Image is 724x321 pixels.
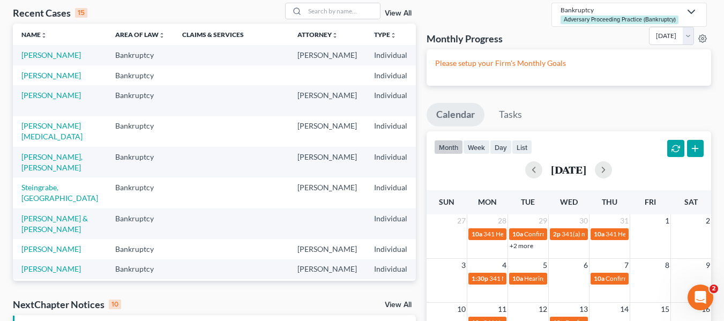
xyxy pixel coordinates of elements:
a: View All [385,301,412,309]
span: 11 [497,303,507,316]
td: [PERSON_NAME] [289,239,365,259]
td: [PERSON_NAME] [289,147,365,177]
a: Typeunfold_more [374,31,397,39]
td: [PERSON_NAME] [289,177,365,208]
div: Bankruptcy [561,5,681,14]
td: PAEB [416,147,468,177]
td: [PERSON_NAME] [289,259,365,279]
p: Please setup your Firm's Monthly Goals [435,58,703,69]
span: 10a [594,230,604,238]
div: 15 [75,8,87,18]
td: Individual [365,116,416,147]
span: Wed [560,197,578,206]
i: unfold_more [332,32,338,39]
span: Thu [602,197,617,206]
a: Area of Lawunfold_more [115,31,165,39]
span: Mon [478,197,497,206]
span: 3 [460,259,467,272]
h2: [DATE] [551,164,586,175]
td: [PERSON_NAME] [289,279,365,310]
td: Bankruptcy [107,279,174,310]
span: Confirmation Date for [PERSON_NAME] [524,230,638,238]
h3: Monthly Progress [427,32,503,45]
a: [PERSON_NAME][MEDICAL_DATA] [21,121,83,141]
a: +2 more [510,242,533,250]
td: Individual [365,85,416,116]
a: [PERSON_NAME] [21,91,81,100]
span: 15 [660,303,670,316]
div: NextChapter Notices [13,298,121,311]
td: Individual [365,279,416,310]
td: Bankruptcy [107,208,174,239]
div: Recent Cases [13,6,87,19]
a: [PERSON_NAME] [21,264,81,273]
td: Bankruptcy [107,65,174,85]
a: Tasks [489,103,532,126]
td: [PERSON_NAME] [289,116,365,147]
td: Individual [365,177,416,208]
span: 30 [578,214,589,227]
td: PAWB [416,239,468,259]
span: 14 [619,303,630,316]
a: Attorneyunfold_more [297,31,338,39]
td: PAMB [416,259,468,279]
span: Fri [645,197,656,206]
button: list [512,140,532,154]
a: [PERSON_NAME], [PERSON_NAME] [21,152,83,172]
td: Bankruptcy [107,239,174,259]
span: 4 [501,259,507,272]
td: [PERSON_NAME] [289,85,365,116]
span: 10a [512,274,523,282]
td: [PERSON_NAME] [289,45,365,65]
span: Sat [684,197,698,206]
span: 5 [542,259,548,272]
span: 7 [623,259,630,272]
td: Individual [365,147,416,177]
span: 2p [553,230,561,238]
td: Bankruptcy [107,259,174,279]
a: View All [385,10,412,17]
td: PAMB [416,208,468,239]
span: 341 Meeting [489,274,525,282]
span: 8 [664,259,670,272]
td: Bankruptcy [107,116,174,147]
span: 10a [594,274,604,282]
td: Bankruptcy [107,45,174,65]
td: Individual [365,208,416,239]
span: Tue [521,197,535,206]
td: Bankruptcy [107,147,174,177]
td: Individual [365,45,416,65]
td: Bankruptcy [107,177,174,208]
span: 1 [664,214,670,227]
span: 27 [456,214,467,227]
span: 9 [705,259,711,272]
span: 10a [472,230,482,238]
span: 341(a) meeting for [PERSON_NAME] [562,230,665,238]
td: Individual [365,259,416,279]
td: PAMB [416,116,468,147]
div: 10 [109,300,121,309]
span: 1:30p [472,274,488,282]
span: 2 [705,214,711,227]
a: Calendar [427,103,484,126]
span: 341 Hearing for Steingrabe, [GEOGRAPHIC_DATA] [483,230,626,238]
span: 13 [578,303,589,316]
button: week [463,140,490,154]
span: 12 [538,303,548,316]
input: Search by name... [305,3,380,19]
span: Hearing for [PERSON_NAME] [524,274,608,282]
a: [PERSON_NAME] & [PERSON_NAME] [21,214,88,234]
button: day [490,140,512,154]
td: Individual [365,239,416,259]
span: 10a [512,230,523,238]
button: month [434,140,463,154]
td: PAMB [416,177,468,208]
td: PAMB [416,85,468,116]
span: 341 Hearing for [PERSON_NAME] [606,230,701,238]
a: Nameunfold_more [21,31,47,39]
span: Sun [439,197,454,206]
span: 6 [583,259,589,272]
span: 31 [619,214,630,227]
a: Steingrabe, [GEOGRAPHIC_DATA] [21,183,98,203]
a: [PERSON_NAME] [21,50,81,59]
